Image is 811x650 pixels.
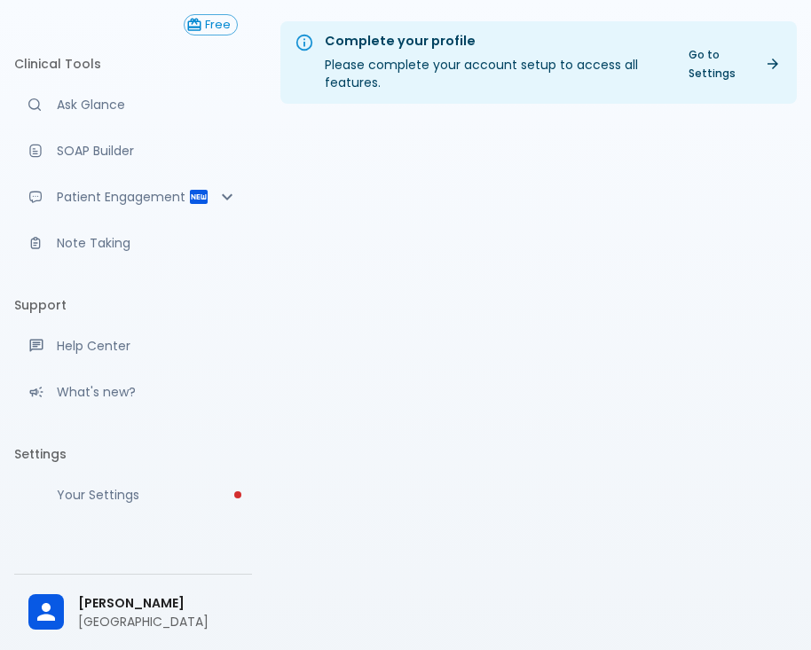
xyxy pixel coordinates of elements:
p: Note Taking [57,234,238,252]
a: Docugen: Compose a clinical documentation in seconds [14,131,252,170]
p: What's new? [57,383,238,401]
a: Advanced note-taking [14,223,252,262]
a: Get help from our support team [14,326,252,365]
div: Recent updates and feature releases [14,372,252,411]
li: Clinical Tools [14,43,252,85]
p: Help Center [57,337,238,355]
a: Click to view or change your subscription [184,14,252,35]
p: Ask Glance [57,96,238,114]
div: Complete your profile [325,32,664,51]
div: [PERSON_NAME][GEOGRAPHIC_DATA] [14,582,252,643]
button: Free [184,14,238,35]
p: Patient Engagement [57,188,188,206]
li: Settings [14,433,252,475]
p: [GEOGRAPHIC_DATA] [78,613,238,630]
span: Free [199,19,237,32]
div: Patient Reports & Referrals [14,177,252,216]
div: Please complete your account setup to access all features. [325,27,664,98]
li: Support [14,284,252,326]
a: Please complete account setup [14,475,252,514]
a: Go to Settings [678,42,790,86]
p: SOAP Builder [57,142,238,160]
span: [PERSON_NAME] [78,594,238,613]
a: Moramiz: Find ICD10AM codes instantly [14,85,252,124]
p: Your Settings [57,486,238,504]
